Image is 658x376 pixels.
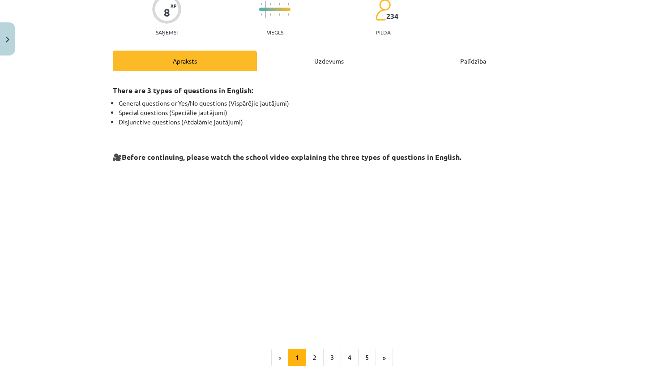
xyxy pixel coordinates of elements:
img: icon-short-line-57e1e144782c952c97e751825c79c345078a6d821885a25fce030b3d8c18986b.svg [283,3,284,5]
strong: There are 3 types of questions in English: [113,85,253,95]
span: XP [171,3,176,8]
li: Special questions (Speciālie jautājumi) [119,108,545,117]
img: icon-short-line-57e1e144782c952c97e751825c79c345078a6d821885a25fce030b3d8c18986b.svg [283,13,284,16]
img: icon-short-line-57e1e144782c952c97e751825c79c345078a6d821885a25fce030b3d8c18986b.svg [261,3,262,5]
p: Viegls [267,29,283,35]
li: Disjunctive questions (Atdalāmie jautājumi) [119,117,545,127]
img: icon-short-line-57e1e144782c952c97e751825c79c345078a6d821885a25fce030b3d8c18986b.svg [279,13,280,16]
p: pilda [376,29,390,35]
button: » [376,349,393,367]
span: 234 [386,12,398,20]
div: Uzdevums [257,51,401,71]
button: 1 [288,349,306,367]
button: 3 [323,349,341,367]
img: icon-short-line-57e1e144782c952c97e751825c79c345078a6d821885a25fce030b3d8c18986b.svg [288,13,289,16]
h3: 🎥 [113,146,545,162]
nav: Page navigation example [113,349,545,367]
img: icon-short-line-57e1e144782c952c97e751825c79c345078a6d821885a25fce030b3d8c18986b.svg [270,3,271,5]
button: 5 [358,349,376,367]
img: icon-long-line-d9ea69661e0d244f92f715978eff75569469978d946b2353a9bb055b3ed8787d.svg [265,1,266,18]
p: Saņemsi [152,29,181,35]
li: General questions or Yes/No questions (Vispārējie jautājumi) [119,98,545,108]
div: Apraksts [113,51,257,71]
strong: Before continuing, please watch the school video explaining the three types of questions in English. [122,152,461,162]
button: 4 [341,349,359,367]
img: icon-short-line-57e1e144782c952c97e751825c79c345078a6d821885a25fce030b3d8c18986b.svg [274,13,275,16]
img: icon-close-lesson-0947bae3869378f0d4975bcd49f059093ad1ed9edebbc8119c70593378902aed.svg [6,37,9,43]
div: 8 [164,6,170,19]
button: 2 [306,349,324,367]
div: Palīdzība [401,51,545,71]
img: icon-short-line-57e1e144782c952c97e751825c79c345078a6d821885a25fce030b3d8c18986b.svg [279,3,280,5]
img: icon-short-line-57e1e144782c952c97e751825c79c345078a6d821885a25fce030b3d8c18986b.svg [288,3,289,5]
img: icon-short-line-57e1e144782c952c97e751825c79c345078a6d821885a25fce030b3d8c18986b.svg [261,13,262,16]
img: icon-short-line-57e1e144782c952c97e751825c79c345078a6d821885a25fce030b3d8c18986b.svg [274,3,275,5]
img: icon-short-line-57e1e144782c952c97e751825c79c345078a6d821885a25fce030b3d8c18986b.svg [270,13,271,16]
